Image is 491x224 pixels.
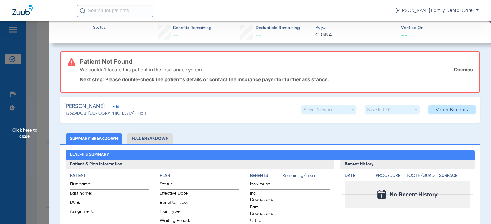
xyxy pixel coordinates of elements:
[127,133,173,144] li: Full Breakdown
[315,31,396,39] span: CIGNA
[70,199,100,208] span: DOB:
[160,208,190,217] span: Plan Type:
[160,173,239,179] h4: Plan
[250,173,282,181] app-breakdown-title: Benefits
[256,25,300,31] span: Deductible Remaining
[160,199,190,208] span: Benefits Type:
[250,173,282,179] h4: Benefits
[376,173,404,181] app-breakdown-title: Procedure
[250,190,280,203] span: Ind. Deductible:
[439,173,470,179] h4: Surface
[345,173,370,179] h4: Date
[80,76,473,82] p: Next step: Please double-check the patient’s details or contact the insurance payer for further a...
[401,32,408,38] span: --
[340,160,474,169] h3: Recent History
[390,192,438,198] span: No Recent History
[77,5,153,17] input: Search for patients
[160,181,190,189] span: Status:
[66,150,475,160] h2: Benefits Summary
[315,25,396,31] span: Payer
[406,173,437,179] h4: Tooth/Quad
[80,66,203,73] p: We couldn’t locate this patient in the insurance system.
[70,190,100,199] span: Last name:
[428,105,476,114] button: Verify Benefits
[93,25,106,31] span: Status
[250,204,280,217] span: Fam. Deductible:
[68,58,75,66] img: error-icon
[377,190,386,199] img: Calendar
[396,8,479,14] span: [PERSON_NAME] Family Dental Care
[454,66,473,73] a: Dismiss
[256,32,261,38] span: --
[80,8,85,13] img: Search Icon
[376,173,404,179] h4: Procedure
[250,181,280,189] span: Maximum:
[12,5,33,15] img: Zuub Logo
[80,59,473,65] h3: Patient Not Found
[70,173,149,179] h4: Patient
[173,32,179,38] span: --
[345,173,370,181] app-breakdown-title: Date
[112,104,118,110] span: Edit
[64,103,105,110] span: [PERSON_NAME]
[401,25,481,31] span: Verified On
[406,173,437,181] app-breakdown-title: Tooth/Quad
[66,133,122,144] li: Summary Breakdown
[439,173,470,181] app-breakdown-title: Surface
[70,181,100,189] span: First name:
[282,173,330,181] span: Remaining/Total
[160,190,190,199] span: Effective Date:
[93,31,106,40] span: --
[64,110,146,117] span: (12323) DOB: [DEMOGRAPHIC_DATA] - HoH
[173,25,211,31] span: Benefits Remaining
[70,208,100,217] span: Assignment:
[436,107,468,112] span: Verify Benefits
[66,160,334,169] h3: Patient & Plan Information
